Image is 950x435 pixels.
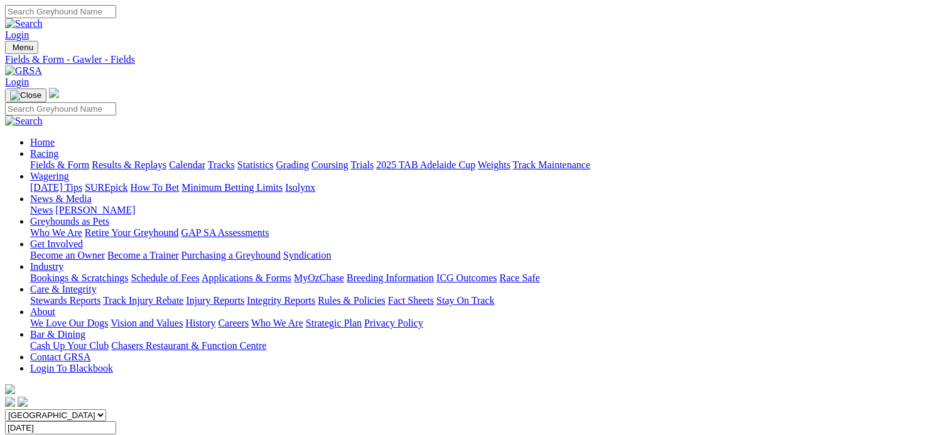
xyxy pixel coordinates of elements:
a: Tracks [208,159,235,170]
a: Retire Your Greyhound [85,227,179,238]
a: Bookings & Scratchings [30,272,128,283]
div: Racing [30,159,945,171]
a: Isolynx [285,182,315,193]
a: History [185,318,215,328]
a: SUREpick [85,182,127,193]
a: Become a Trainer [107,250,179,260]
div: Get Involved [30,250,945,261]
a: Trials [350,159,374,170]
a: Minimum Betting Limits [181,182,283,193]
a: Injury Reports [186,295,244,306]
img: logo-grsa-white.png [49,88,59,98]
a: Get Involved [30,239,83,249]
div: Industry [30,272,945,284]
a: Rules & Policies [318,295,386,306]
a: Fields & Form [30,159,89,170]
a: MyOzChase [294,272,344,283]
a: Track Maintenance [513,159,590,170]
a: How To Bet [131,182,180,193]
input: Select date [5,421,116,434]
button: Toggle navigation [5,89,46,102]
div: Greyhounds as Pets [30,227,945,239]
button: Toggle navigation [5,41,38,54]
a: Privacy Policy [364,318,423,328]
a: Stewards Reports [30,295,100,306]
span: Menu [13,43,33,52]
a: About [30,306,55,317]
a: Schedule of Fees [131,272,199,283]
a: Purchasing a Greyhound [181,250,281,260]
a: Statistics [237,159,274,170]
a: News [30,205,53,215]
div: Bar & Dining [30,340,945,352]
a: Login [5,77,29,87]
a: 2025 TAB Adelaide Cup [376,159,475,170]
a: Home [30,137,55,148]
input: Search [5,102,116,115]
a: Grading [276,159,309,170]
img: facebook.svg [5,397,15,407]
a: ICG Outcomes [436,272,497,283]
a: Vision and Values [111,318,183,328]
a: Race Safe [499,272,539,283]
img: GRSA [5,65,42,77]
div: Care & Integrity [30,295,945,306]
a: Cash Up Your Club [30,340,109,351]
a: Stay On Track [436,295,494,306]
a: Integrity Reports [247,295,315,306]
a: Coursing [311,159,348,170]
a: Who We Are [251,318,303,328]
img: twitter.svg [18,397,28,407]
a: Racing [30,148,58,159]
a: Weights [478,159,510,170]
a: Fact Sheets [388,295,434,306]
a: Careers [218,318,249,328]
a: Applications & Forms [202,272,291,283]
a: Results & Replays [92,159,166,170]
a: Contact GRSA [30,352,90,362]
img: Search [5,115,43,127]
a: Who We Are [30,227,82,238]
a: Industry [30,261,63,272]
input: Search [5,5,116,18]
a: Calendar [169,159,205,170]
a: Breeding Information [347,272,434,283]
a: Login To Blackbook [30,363,113,373]
a: Chasers Restaurant & Function Centre [111,340,266,351]
a: GAP SA Assessments [181,227,269,238]
a: Become an Owner [30,250,105,260]
a: We Love Our Dogs [30,318,108,328]
a: Login [5,30,29,40]
a: Track Injury Rebate [103,295,183,306]
a: [DATE] Tips [30,182,82,193]
a: Wagering [30,171,69,181]
a: Syndication [283,250,331,260]
img: logo-grsa-white.png [5,384,15,394]
a: Bar & Dining [30,329,85,340]
div: About [30,318,945,329]
img: Search [5,18,43,30]
div: News & Media [30,205,945,216]
a: Greyhounds as Pets [30,216,109,227]
a: News & Media [30,193,92,204]
img: Close [10,90,41,100]
a: [PERSON_NAME] [55,205,135,215]
a: Care & Integrity [30,284,97,294]
div: Wagering [30,182,945,193]
a: Strategic Plan [306,318,362,328]
a: Fields & Form - Gawler - Fields [5,54,945,65]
